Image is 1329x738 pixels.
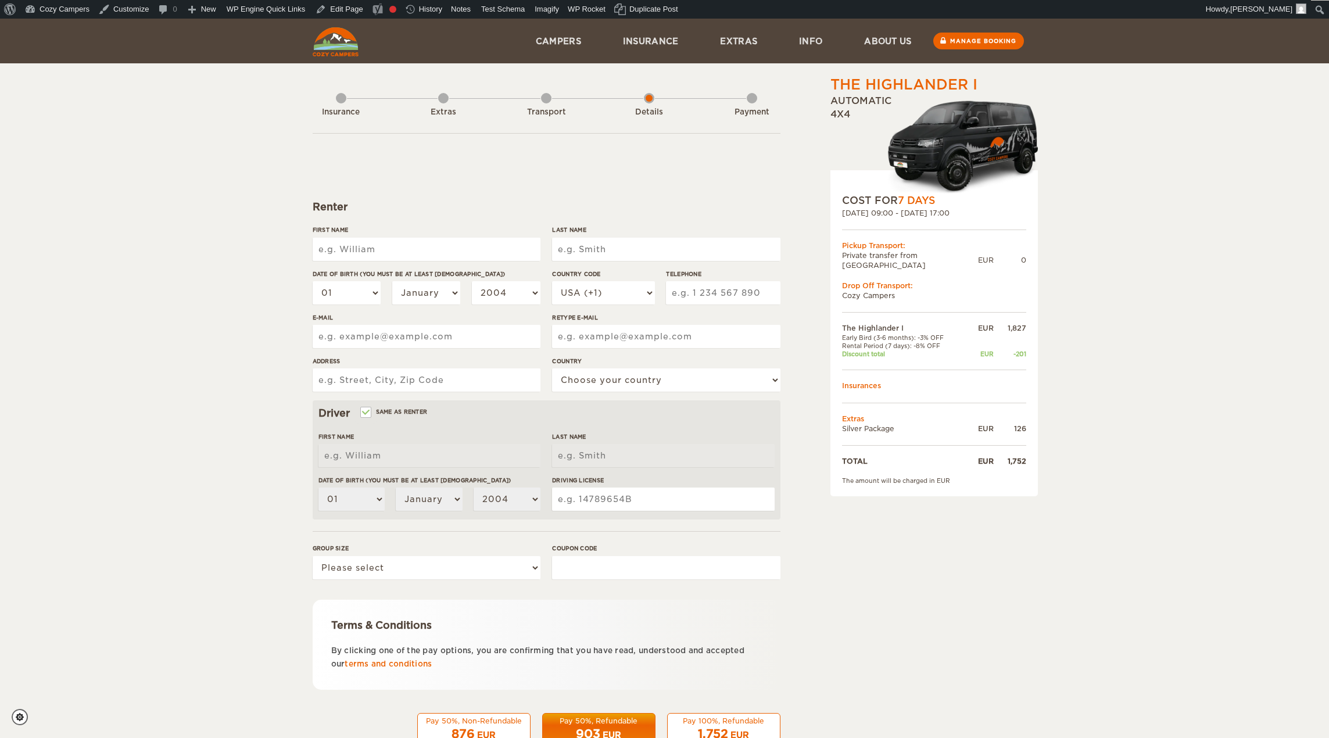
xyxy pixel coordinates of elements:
[675,716,773,726] div: Pay 100%, Refundable
[313,368,540,392] input: e.g. Street, City, Zip Code
[842,456,967,466] td: TOTAL
[318,406,775,420] div: Driver
[994,456,1026,466] div: 1,752
[345,660,432,668] a: terms and conditions
[313,225,540,234] label: First Name
[842,208,1026,218] div: [DATE] 09:00 - [DATE] 17:00
[877,98,1038,194] img: Cozy-3.png
[967,456,994,466] div: EUR
[552,313,780,322] label: Retype E-mail
[842,350,967,358] td: Discount total
[1230,5,1292,13] span: [PERSON_NAME]
[331,618,762,632] div: Terms & Conditions
[309,107,373,118] div: Insurance
[552,357,780,366] label: Country
[425,716,523,726] div: Pay 50%, Non-Refundable
[842,194,1026,207] div: COST FOR
[830,95,1038,194] div: Automatic 4x4
[313,270,540,278] label: Date of birth (You must be at least [DEMOGRAPHIC_DATA])
[318,476,540,485] label: Date of birth (You must be at least [DEMOGRAPHIC_DATA])
[313,313,540,322] label: E-mail
[842,342,967,350] td: Rental Period (7 days): -8% OFF
[12,709,35,725] a: Cookie settings
[313,325,540,348] input: e.g. example@example.com
[720,107,784,118] div: Payment
[830,75,977,95] div: The Highlander I
[666,270,780,278] label: Telephone
[313,200,780,214] div: Renter
[843,19,932,63] a: About us
[898,195,935,206] span: 7 Days
[666,281,780,304] input: e.g. 1 234 567 890
[842,323,967,333] td: The Highlander I
[514,107,578,118] div: Transport
[994,255,1026,265] div: 0
[552,432,774,441] label: Last Name
[778,19,843,63] a: Info
[602,19,700,63] a: Insurance
[552,238,780,261] input: e.g. Smith
[313,27,359,56] img: Cozy Campers
[361,410,369,417] input: Same as renter
[552,444,774,467] input: e.g. Smith
[842,414,1026,424] td: Extras
[978,255,994,265] div: EUR
[318,444,540,467] input: e.g. William
[994,350,1026,358] div: -201
[552,325,780,348] input: e.g. example@example.com
[842,291,1026,300] td: Cozy Campers
[967,350,994,358] div: EUR
[552,225,780,234] label: Last Name
[313,238,540,261] input: e.g. William
[933,33,1024,49] a: Manage booking
[552,270,654,278] label: Country Code
[842,250,978,270] td: Private transfer from [GEOGRAPHIC_DATA]
[331,644,762,671] p: By clicking one of the pay options, you are confirming that you have read, understood and accepte...
[699,19,778,63] a: Extras
[318,432,540,441] label: First Name
[389,6,396,13] div: Focus keyphrase not set
[552,488,774,511] input: e.g. 14789654B
[842,381,1026,391] td: Insurances
[550,716,648,726] div: Pay 50%, Refundable
[617,107,681,118] div: Details
[411,107,475,118] div: Extras
[967,323,994,333] div: EUR
[842,241,1026,250] div: Pickup Transport:
[842,424,967,434] td: Silver Package
[994,424,1026,434] div: 126
[361,406,428,417] label: Same as renter
[842,281,1026,291] div: Drop Off Transport:
[515,19,602,63] a: Campers
[552,476,774,485] label: Driving License
[313,357,540,366] label: Address
[994,323,1026,333] div: 1,827
[842,477,1026,485] div: The amount will be charged in EUR
[967,424,994,434] div: EUR
[552,544,780,553] label: Coupon code
[313,544,540,553] label: Group size
[842,334,967,342] td: Early Bird (3-6 months): -3% OFF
